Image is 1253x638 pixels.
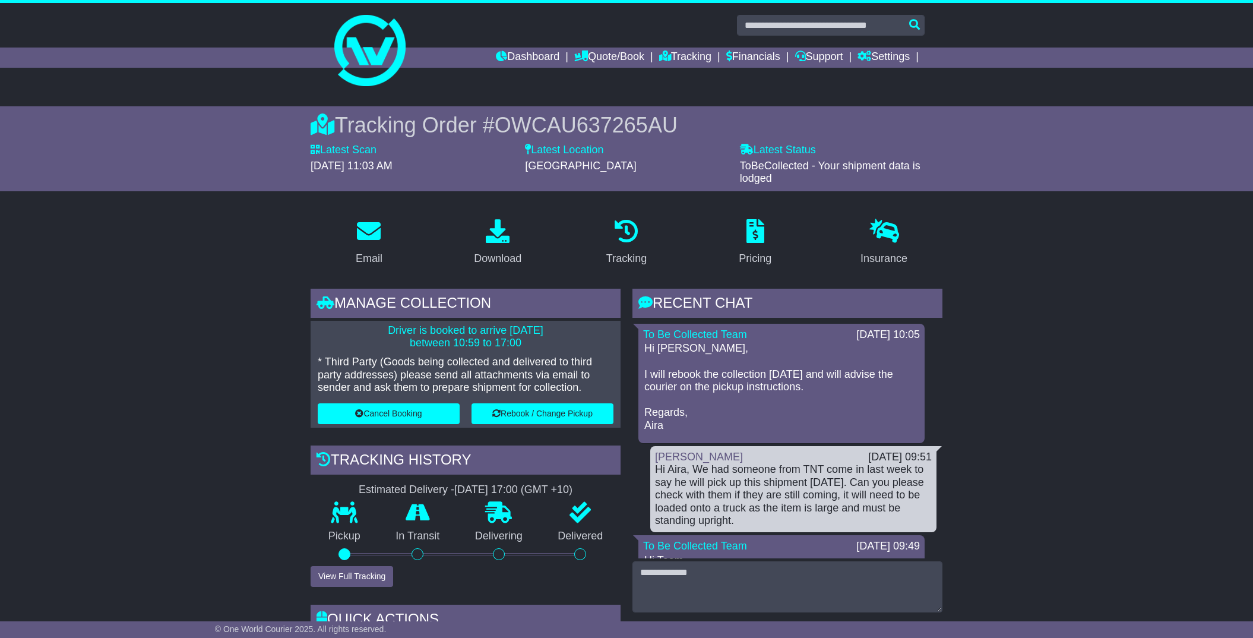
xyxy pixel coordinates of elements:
label: Latest Location [525,144,603,157]
span: © One World Courier 2025. All rights reserved. [215,624,387,634]
a: Tracking [599,215,654,271]
button: View Full Tracking [311,566,393,587]
div: Estimated Delivery - [311,484,621,497]
div: RECENT CHAT [632,289,942,321]
div: Tracking [606,251,647,267]
a: Tracking [659,48,711,68]
span: ToBeCollected - Your shipment data is lodged [740,160,920,185]
label: Latest Scan [311,144,376,157]
a: To Be Collected Team [643,540,747,552]
a: Pricing [731,215,779,271]
a: Download [466,215,529,271]
div: Pricing [739,251,771,267]
a: [PERSON_NAME] [655,451,743,463]
a: Support [795,48,843,68]
div: Insurance [860,251,907,267]
label: Latest Status [740,144,816,157]
p: * Third Party (Goods being collected and delivered to third party addresses) please send all atta... [318,356,613,394]
a: Financials [726,48,780,68]
span: [GEOGRAPHIC_DATA] [525,160,636,172]
div: [DATE] 17:00 (GMT +10) [454,484,572,497]
p: Driver is booked to arrive [DATE] between 10:59 to 17:00 [318,324,613,350]
button: Cancel Booking [318,403,460,424]
div: Download [474,251,521,267]
p: In Transit [378,530,458,543]
p: Delivering [457,530,540,543]
div: Quick Actions [311,605,621,637]
div: Email [356,251,382,267]
span: OWCAU637265AU [495,113,678,137]
div: Hi Aira, We had someone from TNT come in last week to say he will pick up this shipment [DATE]. C... [655,463,932,528]
div: [DATE] 09:49 [856,540,920,553]
div: Tracking Order # [311,112,942,138]
a: Email [348,215,390,271]
a: Dashboard [496,48,559,68]
div: [DATE] 10:05 [856,329,920,342]
p: Delivered [540,530,621,543]
a: To Be Collected Team [643,329,747,340]
button: Rebook / Change Pickup [472,403,613,424]
a: Settings [858,48,910,68]
div: Manage collection [311,289,621,321]
a: Insurance [853,215,915,271]
p: Pickup [311,530,378,543]
p: Hi [PERSON_NAME], I will rebook the collection [DATE] and will advise the courier on the pickup i... [644,342,919,432]
a: Quote/Book [574,48,644,68]
span: [DATE] 11:03 AM [311,160,393,172]
div: Tracking history [311,446,621,478]
div: [DATE] 09:51 [868,451,932,464]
